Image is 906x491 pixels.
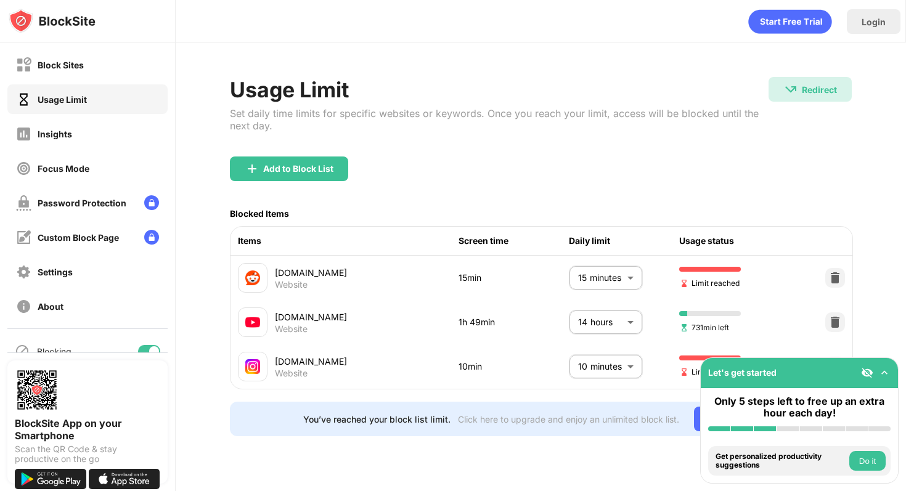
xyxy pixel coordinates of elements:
div: Block Sites [38,60,84,70]
img: omni-setup-toggle.svg [878,367,891,379]
div: Website [275,279,308,290]
p: 10 minutes [578,360,622,373]
div: Let's get started [708,367,777,378]
img: settings-off.svg [16,264,31,280]
img: customize-block-page-off.svg [16,230,31,245]
div: Scan the QR Code & stay productive on the go [15,444,160,464]
div: Only 5 steps left to free up an extra hour each day! [708,396,891,419]
div: Get personalized productivity suggestions [716,452,846,470]
img: blocking-icon.svg [15,344,30,359]
img: options-page-qr-code.png [15,368,59,412]
div: About [38,301,63,312]
p: 15 minutes [578,271,622,285]
button: Do it [849,451,886,471]
div: Password Protection [38,198,126,208]
img: lock-menu.svg [144,230,159,245]
span: Limit reached [679,366,740,378]
div: Items [238,234,459,248]
span: Limit reached [679,277,740,289]
div: 15min [459,271,569,285]
img: about-off.svg [16,299,31,314]
div: Login [862,17,886,27]
img: block-off.svg [16,57,31,73]
p: 14 hours [578,315,622,329]
div: animation [748,9,832,34]
img: focus-off.svg [16,161,31,176]
img: favicons [245,315,260,330]
img: hourglass-end.svg [679,367,689,377]
img: hourglass-set.svg [679,323,689,333]
img: insights-off.svg [16,126,31,142]
div: Screen time [459,234,569,248]
div: You’ve reached your block list limit. [303,414,451,424]
img: lock-menu.svg [144,195,159,210]
div: Blocking [37,346,71,357]
div: Custom Block Page [38,232,119,243]
div: 10min [459,360,569,373]
div: Click here to upgrade and enjoy an unlimited block list. [458,414,679,424]
img: time-usage-on.svg [16,92,31,107]
div: [DOMAIN_NAME] [275,266,459,279]
div: [DOMAIN_NAME] [275,355,459,368]
div: Daily limit [569,234,679,248]
div: Website [275,368,308,379]
img: favicons [245,359,260,374]
div: Website [275,323,308,335]
div: Add to Block List [263,164,333,174]
div: Usage Limit [38,94,87,105]
div: Set daily time limits for specific websites or keywords. Once you reach your limit, access will b... [230,107,769,132]
img: eye-not-visible.svg [861,367,873,379]
div: Settings [38,267,73,277]
img: get-it-on-google-play.svg [15,469,86,489]
div: 1h 49min [459,315,569,329]
div: Usage status [679,234,790,248]
div: Insights [38,129,72,139]
div: [DOMAIN_NAME] [275,310,459,323]
div: Blocked Items [230,208,289,219]
img: download-on-the-app-store.svg [89,469,160,489]
img: logo-blocksite.svg [9,9,96,33]
img: favicons [245,270,260,285]
div: Go Unlimited [694,407,778,431]
div: Redirect [802,84,837,95]
img: password-protection-off.svg [16,195,31,211]
div: BlockSite App on your Smartphone [15,417,160,442]
div: Usage Limit [230,77,769,102]
div: Focus Mode [38,163,89,174]
img: hourglass-end.svg [679,278,689,288]
span: 731min left [679,322,729,333]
